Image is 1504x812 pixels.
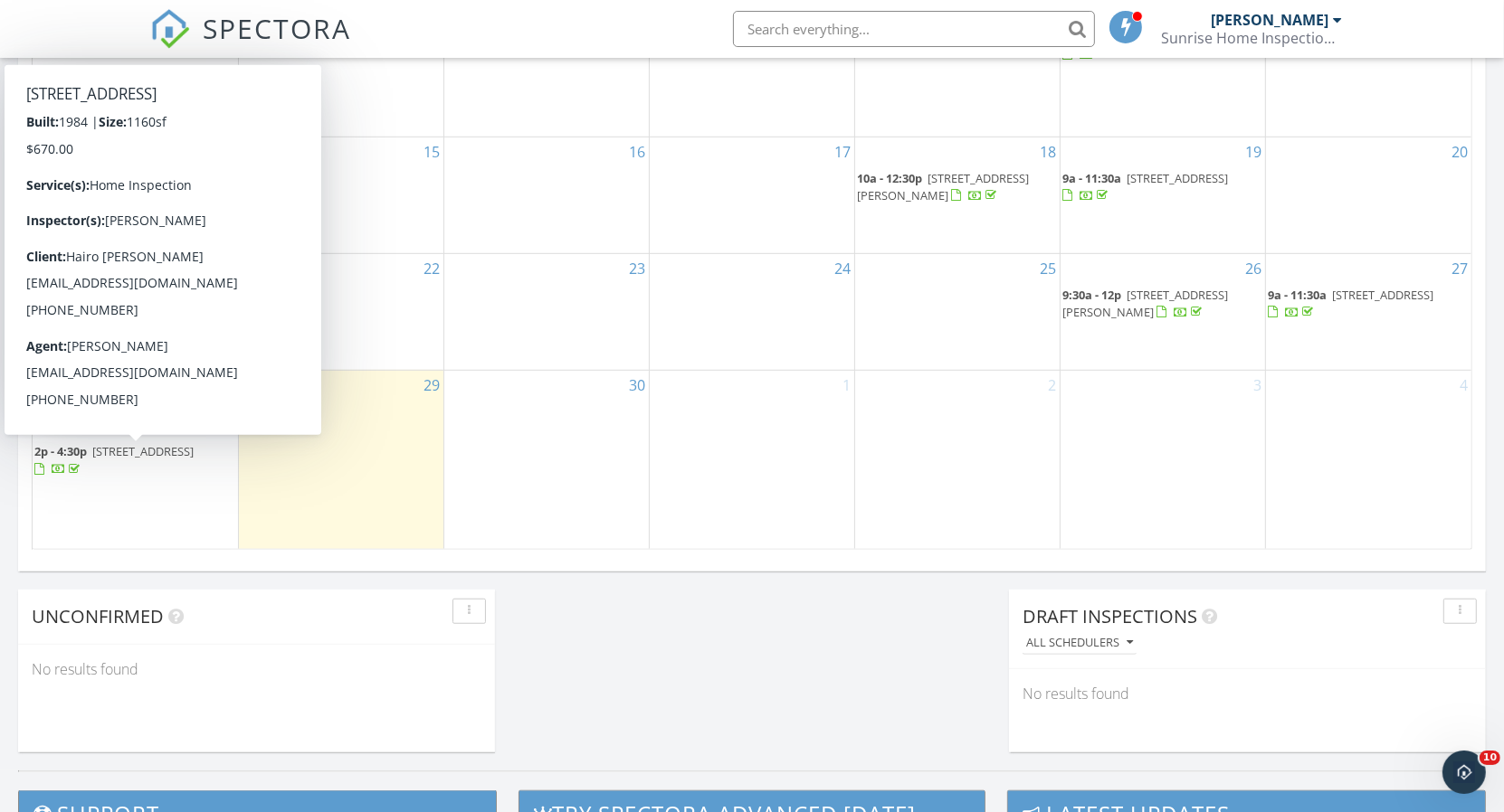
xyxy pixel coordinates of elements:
span: [STREET_ADDRESS] [1127,170,1228,186]
span: 9:30a - 12p [1062,287,1121,303]
a: Go to September 15, 2025 [420,137,443,166]
a: 10a - 12:30p [STREET_ADDRESS] [34,401,236,440]
a: Go to September 20, 2025 [1448,137,1471,166]
td: Go to October 3, 2025 [1061,370,1266,551]
a: SPECTORA [150,24,351,62]
a: Go to September 29, 2025 [420,371,443,400]
td: Go to September 22, 2025 [238,253,443,370]
td: Go to September 29, 2025 [238,370,443,551]
td: Go to September 28, 2025 [33,370,238,551]
td: Go to September 15, 2025 [238,137,443,253]
a: Go to October 2, 2025 [1044,371,1060,400]
span: 9a - 11:30a [1268,287,1327,303]
div: All schedulers [1026,637,1133,649]
a: Go to September 25, 2025 [1036,254,1060,283]
span: [STREET_ADDRESS] [105,287,206,303]
td: Go to September 14, 2025 [33,137,238,253]
span: SPECTORA [203,9,351,47]
a: Go to September 26, 2025 [1242,254,1265,283]
td: Go to September 18, 2025 [855,137,1061,253]
span: [STREET_ADDRESS] [92,443,194,459]
td: Go to September 25, 2025 [855,253,1061,370]
a: Go to October 3, 2025 [1250,371,1265,400]
span: [STREET_ADDRESS][PERSON_NAME] [1062,287,1228,320]
a: Go to September 30, 2025 [625,371,649,400]
div: No results found [18,645,495,694]
img: The Best Home Inspection Software - Spectora [150,9,190,49]
a: Go to September 24, 2025 [831,254,854,283]
td: Go to September 26, 2025 [1061,253,1266,370]
td: Go to October 2, 2025 [855,370,1061,551]
td: Go to September 19, 2025 [1061,137,1266,253]
a: 2p - 4:30p [STREET_ADDRESS] [34,441,236,480]
span: 10a - 12:30p [34,287,100,303]
div: [PERSON_NAME] [1211,11,1328,29]
a: 9a - 11:30a [STREET_ADDRESS] [1268,285,1470,324]
a: 10a - 12:30p [STREET_ADDRESS] [34,403,206,437]
iframe: Intercom live chat [1442,751,1486,794]
a: Go to September 18, 2025 [1036,137,1060,166]
td: Go to September 16, 2025 [443,137,649,253]
a: 10a - 12:30p [STREET_ADDRESS][PERSON_NAME] [857,170,1029,203]
a: 9:30a - 12p [STREET_ADDRESS][PERSON_NAME] [1062,287,1228,320]
span: Draft Inspections [1023,604,1197,628]
td: Go to September 20, 2025 [1266,137,1471,253]
a: Go to September 22, 2025 [420,254,443,283]
a: Go to September 17, 2025 [831,137,854,166]
span: 10a - 12:30p [857,170,922,186]
a: 10a - 12:30p [STREET_ADDRESS][PERSON_NAME] [857,168,1058,207]
td: Go to September 17, 2025 [649,137,854,253]
td: Go to October 4, 2025 [1266,370,1471,551]
span: 9a - 11:30a [1062,170,1121,186]
a: Go to September 14, 2025 [214,137,238,166]
a: 9a - 11:30a [STREET_ADDRESS] [1062,168,1263,207]
td: Go to September 27, 2025 [1266,253,1471,370]
a: Go to September 16, 2025 [625,137,649,166]
input: Search everything... [733,11,1095,47]
span: 10a - 12:30p [34,403,100,420]
a: Go to September 19, 2025 [1242,137,1265,166]
a: 10a - 12:30p [STREET_ADDRESS] [34,287,206,320]
a: 10a - 12:30p [STREET_ADDRESS] [34,285,236,324]
span: [STREET_ADDRESS][PERSON_NAME] [857,170,1029,203]
div: Sunrise Home Inspections, LLC [1161,29,1342,47]
span: 10 [1480,751,1500,765]
td: Go to October 1, 2025 [649,370,854,551]
a: 2p - 4:30p [STREET_ADDRESS] [34,443,194,477]
div: No results found [1009,669,1486,718]
a: Go to October 4, 2025 [1456,371,1471,400]
span: 2p - 4:30p [34,443,87,459]
a: Go to September 21, 2025 [214,254,238,283]
td: Go to September 24, 2025 [649,253,854,370]
span: [STREET_ADDRESS] [1332,287,1433,303]
a: Go to September 28, 2025 [214,371,238,400]
a: Go to October 1, 2025 [839,371,854,400]
a: 9:30a - 12p [STREET_ADDRESS][PERSON_NAME] [1062,285,1263,324]
a: Go to September 27, 2025 [1448,254,1471,283]
a: 3p - 5:30p [STREET_ADDRESS] [1062,29,1222,62]
button: All schedulers [1023,631,1137,656]
a: Go to September 23, 2025 [625,254,649,283]
span: Unconfirmed [32,604,164,628]
a: 9a - 11:30a [STREET_ADDRESS] [1062,170,1228,203]
a: 9a - 11:30a [STREET_ADDRESS] [1268,287,1433,320]
td: Go to September 23, 2025 [443,253,649,370]
td: Go to September 21, 2025 [33,253,238,370]
td: Go to September 30, 2025 [443,370,649,551]
span: [STREET_ADDRESS] [105,403,206,420]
